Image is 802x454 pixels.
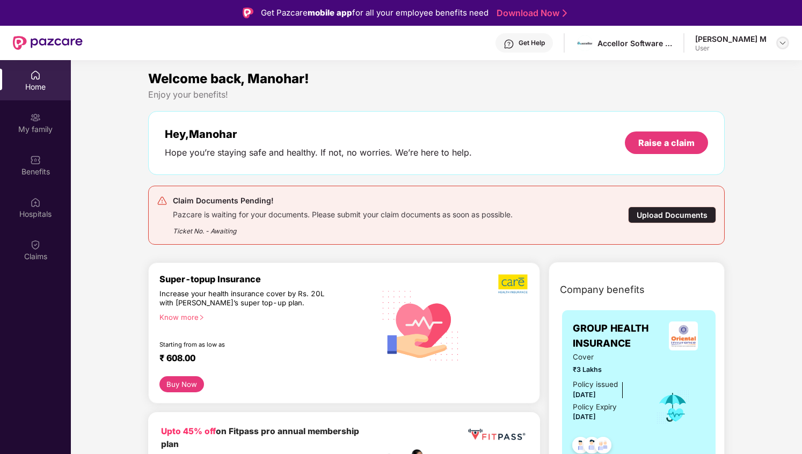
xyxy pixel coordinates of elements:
div: Get Pazcare for all your employee benefits need [261,6,489,19]
span: [DATE] [573,413,596,421]
div: Pazcare is waiting for your documents. Please submit your claim documents as soon as possible. [173,207,513,219]
div: Increase your health insurance cover by Rs. 20L with [PERSON_NAME]’s super top-up plan. [159,289,329,308]
img: svg+xml;base64,PHN2ZyBpZD0iRHJvcGRvd24tMzJ4MzIiIHhtbG5zPSJodHRwOi8vd3d3LnczLm9yZy8yMDAwL3N2ZyIgd2... [778,39,787,47]
img: svg+xml;base64,PHN2ZyBpZD0iSG9zcGl0YWxzIiB4bWxucz0iaHR0cDovL3d3dy53My5vcmcvMjAwMC9zdmciIHdpZHRoPS... [30,197,41,208]
span: Company benefits [560,282,645,297]
span: ₹3 Lakhs [573,364,641,375]
b: on Fitpass pro annual membership plan [161,426,359,449]
div: Super-topup Insurance [159,274,375,284]
div: User [695,44,767,53]
div: ₹ 608.00 [159,353,364,365]
button: Buy Now [159,376,204,392]
img: svg+xml;base64,PHN2ZyBpZD0iQmVuZWZpdHMiIHhtbG5zPSJodHRwOi8vd3d3LnczLm9yZy8yMDAwL3N2ZyIgd2lkdGg9Ij... [30,155,41,165]
div: Raise a claim [638,137,695,149]
img: svg+xml;base64,PHN2ZyB3aWR0aD0iMjAiIGhlaWdodD0iMjAiIHZpZXdCb3g9IjAgMCAyMCAyMCIgZmlsbD0ibm9uZSIgeG... [30,112,41,123]
div: Ticket No. - Awaiting [173,219,513,236]
div: Get Help [519,39,545,47]
img: Logo [243,8,253,18]
span: Welcome back, Manohar! [148,71,309,86]
div: Policy issued [573,379,618,390]
img: svg+xml;base64,PHN2ZyBpZD0iSG9tZSIgeG1sbnM9Imh0dHA6Ly93d3cudzMub3JnLzIwMDAvc3ZnIiB3aWR0aD0iMjAiIG... [30,70,41,80]
img: New Pazcare Logo [13,36,83,50]
div: Know more [159,313,369,320]
img: fppp.png [466,425,527,444]
div: Upload Documents [628,207,716,223]
span: right [199,314,205,320]
img: images%20(1).jfif [577,35,593,51]
span: GROUP HEALTH INSURANCE [573,321,661,352]
div: Starting from as low as [159,341,330,348]
img: svg+xml;base64,PHN2ZyBpZD0iQ2xhaW0iIHhtbG5zPSJodHRwOi8vd3d3LnczLm9yZy8yMDAwL3N2ZyIgd2lkdGg9IjIwIi... [30,239,41,250]
div: Hey, Manohar [165,128,472,141]
img: svg+xml;base64,PHN2ZyBpZD0iSGVscC0zMngzMiIgeG1sbnM9Imh0dHA6Ly93d3cudzMub3JnLzIwMDAvc3ZnIiB3aWR0aD... [504,39,514,49]
div: Claim Documents Pending! [173,194,513,207]
img: svg+xml;base64,PHN2ZyB4bWxucz0iaHR0cDovL3d3dy53My5vcmcvMjAwMC9zdmciIHdpZHRoPSIyNCIgaGVpZ2h0PSIyNC... [157,195,167,206]
div: Policy Expiry [573,401,617,413]
div: Accellor Software Pvt Ltd. [597,38,673,48]
img: Stroke [563,8,567,19]
b: Upto 45% off [161,426,216,436]
div: [PERSON_NAME] M [695,34,767,44]
img: insurerLogo [669,321,698,350]
img: b5dec4f62d2307b9de63beb79f102df3.png [498,274,529,294]
div: Enjoy your benefits! [148,89,725,100]
img: icon [655,390,690,425]
div: Hope you’re staying safe and healthy. If not, no worries. We’re here to help. [165,147,472,158]
span: Cover [573,352,641,363]
strong: mobile app [308,8,352,18]
span: [DATE] [573,391,596,399]
img: svg+xml;base64,PHN2ZyB4bWxucz0iaHR0cDovL3d3dy53My5vcmcvMjAwMC9zdmciIHhtbG5zOnhsaW5rPSJodHRwOi8vd3... [375,278,467,372]
a: Download Now [497,8,564,19]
